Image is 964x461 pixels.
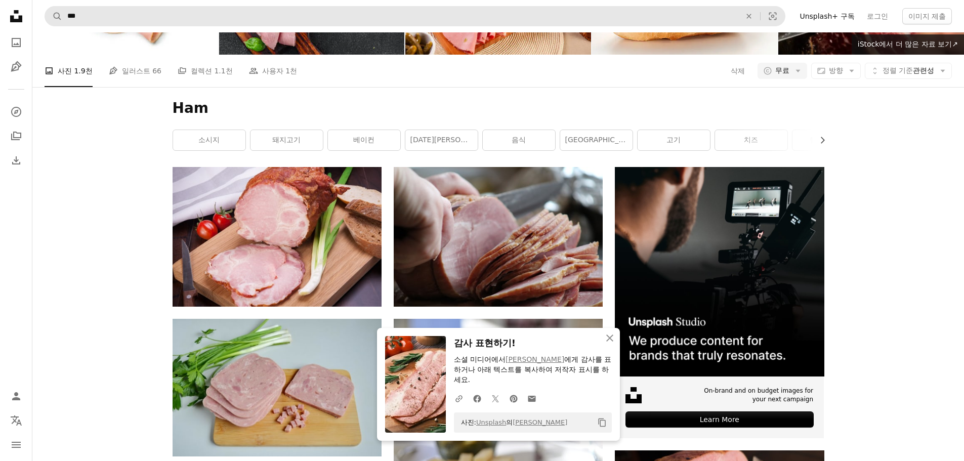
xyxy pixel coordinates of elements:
[615,167,824,376] img: file-1715652217532-464736461acbimage
[6,126,26,146] a: 컬렉션
[456,414,568,431] span: 사진: 의
[883,66,913,74] span: 정렬 기준
[454,355,612,385] p: 소셜 미디어에서 에게 감사를 표하거나 아래 텍스트를 복사하여 저작자 표시를 하세요.
[468,388,486,408] a: Facebook에 공유
[405,130,478,150] a: [DATE][PERSON_NAME]
[109,55,161,87] a: 일러스트 66
[730,63,745,79] button: 삭제
[285,65,297,76] span: 1천
[594,414,611,431] button: 클립보드에 복사하기
[615,167,824,438] a: On-brand and on budget images for your next campaignLearn More
[173,99,824,117] h1: Ham
[758,63,807,79] button: 무료
[6,386,26,406] a: 로그인 / 가입
[625,387,642,403] img: file-1631678316303-ed18b8b5cb9cimage
[6,57,26,77] a: 일러스트
[793,8,860,24] a: Unsplash+ 구독
[328,130,400,150] a: 베이컨
[214,65,232,76] span: 1.1천
[861,8,894,24] a: 로그인
[454,336,612,351] h3: 감사 표현하기!
[852,34,964,55] a: iStock에서 더 많은 자료 보기↗
[813,130,824,150] button: 목록을 오른쪽으로 스크롤
[394,232,603,241] a: 도마에 햄을 자르는 사람
[6,435,26,455] button: 메뉴
[249,55,297,87] a: 사용자 1천
[715,130,787,150] a: 치즈
[865,63,952,79] button: 정렬 기준관련성
[476,418,506,426] a: Unsplash
[6,150,26,171] a: 다운로드 내역
[513,418,567,426] a: [PERSON_NAME]
[6,32,26,53] a: 사진
[486,388,505,408] a: Twitter에 공유
[173,130,245,150] a: 소시지
[829,66,843,74] span: 방향
[761,7,785,26] button: 시각적 검색
[902,8,952,24] button: 이미지 제출
[6,6,26,28] a: 홈 — Unsplash
[6,102,26,122] a: 탐색
[506,355,564,363] a: [PERSON_NAME]
[698,387,813,404] span: On-brand and on budget images for your next campaign
[858,40,958,48] span: iStock에서 더 많은 자료 보기 ↗
[173,167,382,306] img: 얇게 썬 햄
[523,388,541,408] a: 이메일로 공유에 공유
[738,7,760,26] button: 삭제
[625,411,813,428] div: Learn More
[152,65,161,76] span: 66
[6,410,26,431] button: 언어
[883,66,934,76] span: 관련성
[173,383,382,392] a: 갈색 나무 도마에 얇게 썬 햄
[394,167,603,306] img: 도마에 햄을 자르는 사람
[178,55,233,87] a: 컬렉션 1.1천
[505,388,523,408] a: Pinterest에 공유
[560,130,633,150] a: [GEOGRAPHIC_DATA]
[483,130,555,150] a: 음식
[45,7,62,26] button: Unsplash 검색
[250,130,323,150] a: 돼지고기
[792,130,865,150] a: 햄 샌드위치
[775,66,789,76] span: 무료
[173,319,382,457] img: 갈색 나무 도마에 얇게 썬 햄
[638,130,710,150] a: 고기
[45,6,785,26] form: 사이트 전체에서 이미지 찾기
[811,63,861,79] button: 방향
[173,232,382,241] a: 얇게 썬 햄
